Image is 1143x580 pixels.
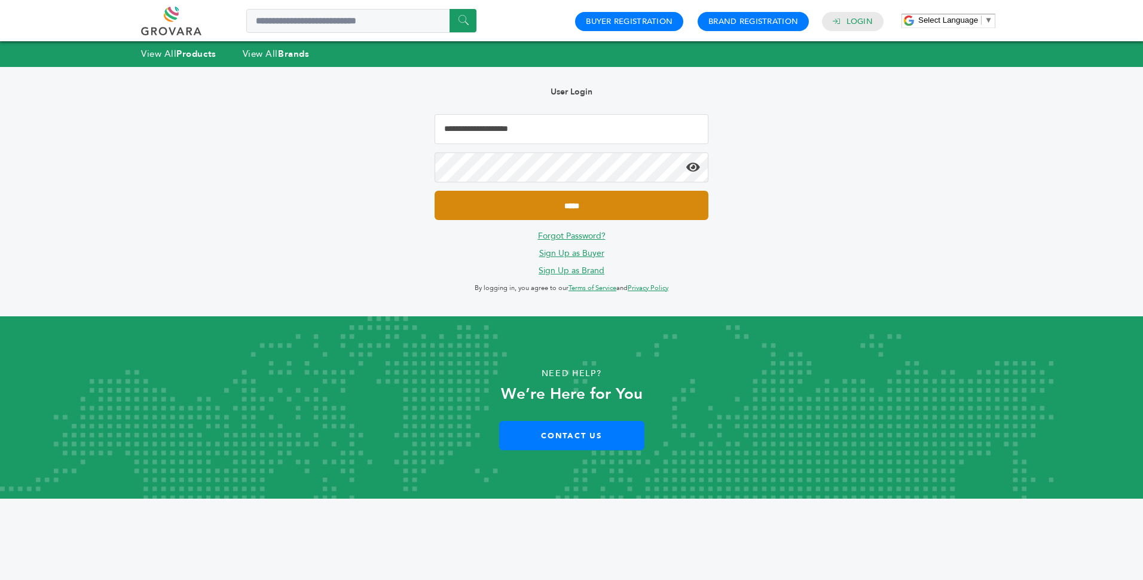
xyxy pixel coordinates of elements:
strong: We’re Here for You [501,383,643,405]
p: By logging in, you agree to our and [435,281,708,295]
b: User Login [551,86,592,97]
input: Email Address [435,114,708,144]
input: Password [435,152,708,182]
a: Sign Up as Brand [539,265,604,276]
strong: Brands [278,48,309,60]
a: Buyer Registration [586,16,673,27]
a: Brand Registration [708,16,798,27]
a: Select Language​ [918,16,992,25]
a: Sign Up as Buyer [539,248,604,259]
input: Search a product or brand... [246,9,476,33]
a: View AllBrands [243,48,310,60]
span: ▼ [985,16,992,25]
a: Terms of Service [569,283,616,292]
strong: Products [176,48,216,60]
a: View AllProducts [141,48,216,60]
a: Privacy Policy [628,283,668,292]
a: Login [846,16,873,27]
span: ​ [981,16,982,25]
span: Select Language [918,16,978,25]
a: Forgot Password? [538,230,606,242]
a: Contact Us [499,421,644,450]
p: Need Help? [57,365,1086,383]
